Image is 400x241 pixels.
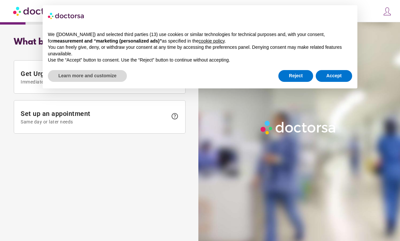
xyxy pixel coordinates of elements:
[14,37,186,47] div: What brings you in?
[199,38,225,44] a: cookie policy
[383,7,392,16] img: icons8-customer-100.png
[53,38,162,44] strong: measurement and “marketing (personalized ads)”
[171,112,179,120] span: help
[258,119,338,136] img: Logo-Doctorsa-trans-White-partial-flat.png
[21,79,168,84] span: Immediate primary care, 24/7
[21,70,168,84] span: Get Urgent Care Online
[278,70,313,82] button: Reject
[316,70,352,82] button: Accept
[48,44,352,57] p: You can freely give, deny, or withdraw your consent at any time by accessing the preferences pane...
[13,4,65,18] img: Doctorsa.com
[48,70,127,82] button: Learn more and customize
[48,10,85,21] img: logo
[21,110,168,124] span: Set up an appointment
[48,57,352,64] p: Use the “Accept” button to consent. Use the “Reject” button to continue without accepting.
[48,31,352,44] p: We ([DOMAIN_NAME]) and selected third parties (13) use cookies or similar technologies for techni...
[21,119,168,124] span: Same day or later needs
